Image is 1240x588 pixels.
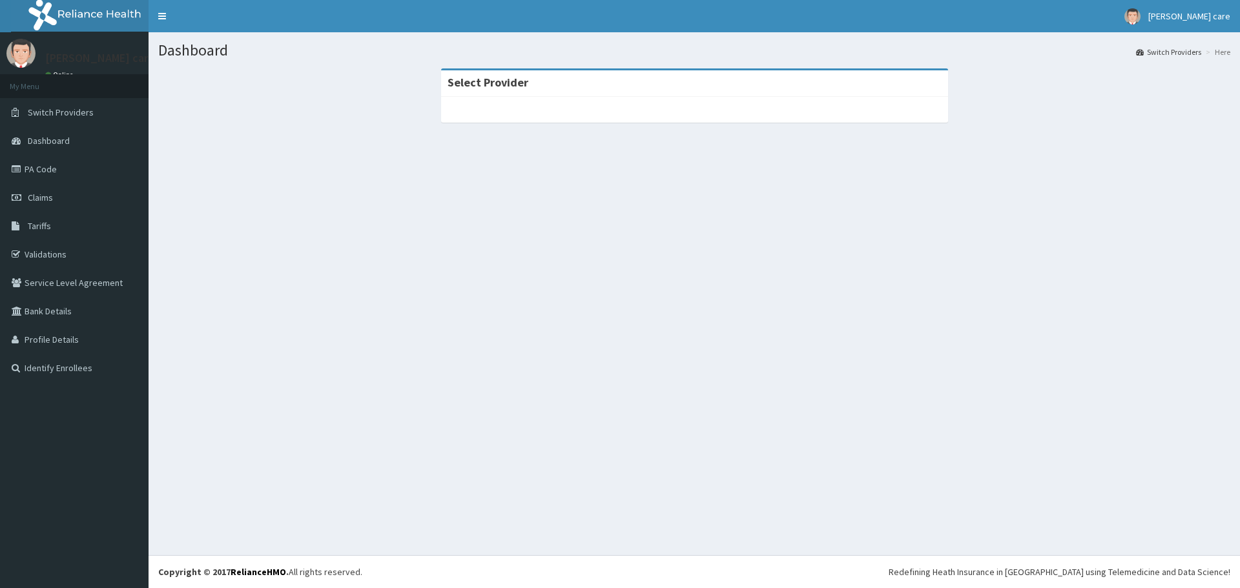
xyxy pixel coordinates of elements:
[1203,46,1230,57] li: Here
[45,70,76,79] a: Online
[149,555,1240,588] footer: All rights reserved.
[45,52,154,64] p: [PERSON_NAME] care
[1148,10,1230,22] span: [PERSON_NAME] care
[28,192,53,203] span: Claims
[1124,8,1141,25] img: User Image
[28,220,51,232] span: Tariffs
[1136,46,1201,57] a: Switch Providers
[158,42,1230,59] h1: Dashboard
[6,39,36,68] img: User Image
[448,75,528,90] strong: Select Provider
[28,135,70,147] span: Dashboard
[231,566,286,578] a: RelianceHMO
[28,106,94,118] span: Switch Providers
[158,566,289,578] strong: Copyright © 2017 .
[889,565,1230,578] div: Redefining Heath Insurance in [GEOGRAPHIC_DATA] using Telemedicine and Data Science!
